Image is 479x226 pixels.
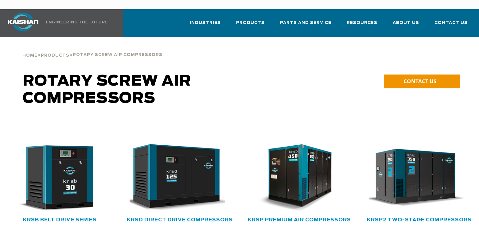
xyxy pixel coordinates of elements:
[22,52,37,58] a: Home
[393,19,419,26] span: About Us
[130,144,230,212] div: krsd125
[434,19,468,26] span: Contact Us
[245,144,345,212] img: krsp150
[23,74,191,106] span: Rotary Screw Air Compressors
[364,144,465,212] img: krsp350
[434,15,468,36] a: Contact Us
[190,15,221,36] a: Industries
[236,15,265,36] a: Products
[393,15,419,36] a: About Us
[367,217,472,222] a: KRSP2 Two-Stage Compressors
[249,144,349,212] div: krsp150
[125,144,225,212] img: krsd125
[22,37,162,60] div: > >
[347,19,377,26] span: Resources
[248,217,351,222] a: KRSP Premium Air Compressors
[403,78,436,85] span: CONTACT US
[236,19,265,26] span: Products
[127,217,233,222] a: KRSD Direct Drive Compressors
[384,75,460,88] a: CONTACT US
[369,144,469,212] div: krsp350
[41,52,69,58] a: Products
[280,15,331,36] a: Parts and Service
[5,144,105,212] img: krsb30
[23,217,97,222] a: KRSB Belt Drive Series
[190,19,221,26] span: Industries
[41,54,69,58] span: Products
[46,21,107,23] img: Engineering the future
[22,54,37,58] span: Home
[280,19,331,26] span: Parts and Service
[347,15,377,36] a: Resources
[73,53,162,57] span: Rotary Screw Air Compressors
[10,144,110,212] div: krsb30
